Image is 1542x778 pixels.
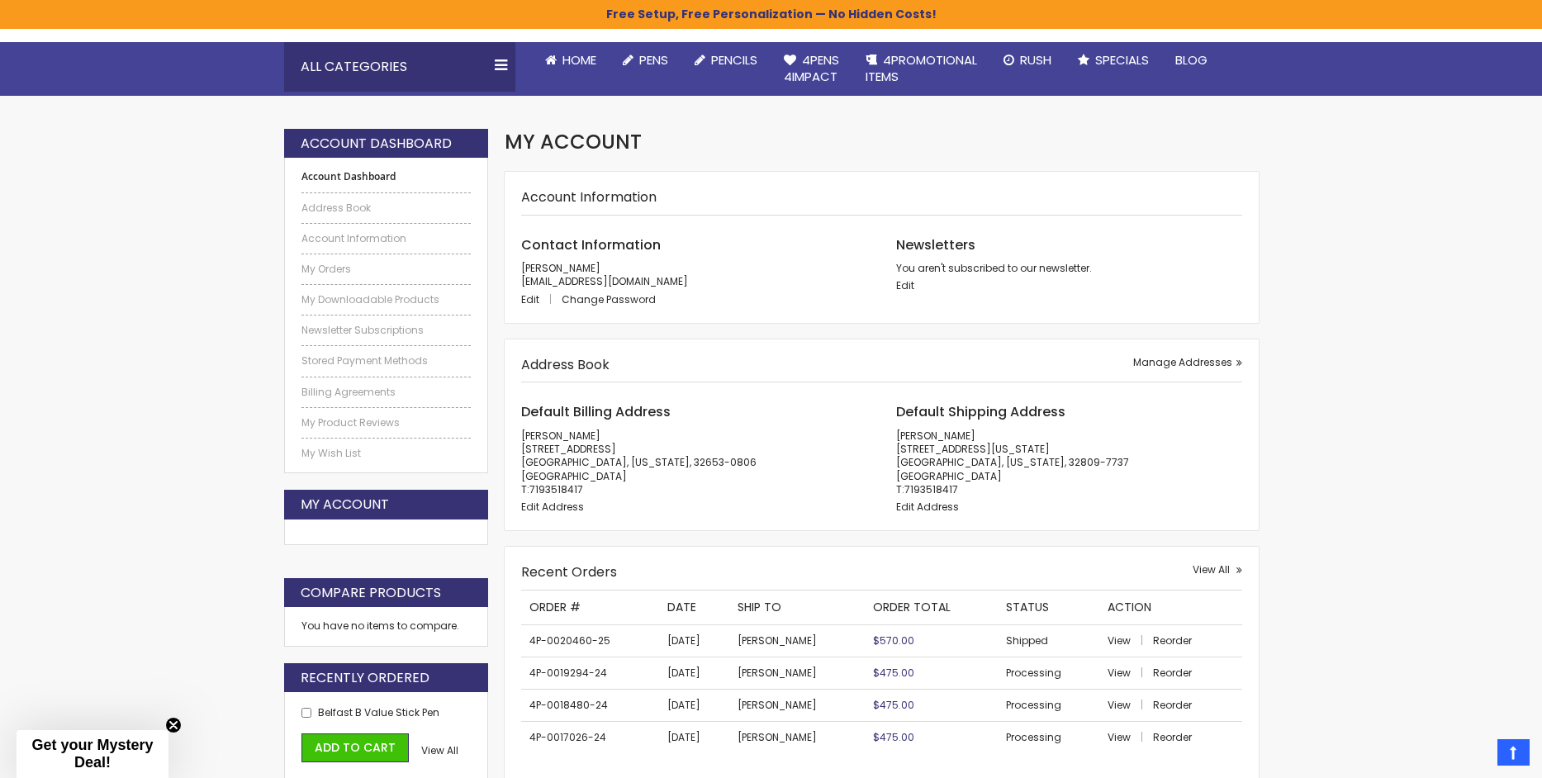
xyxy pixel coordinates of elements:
span: $475.00 [873,730,914,744]
span: View [1108,633,1131,648]
td: 4P-0019294-24 [521,657,659,689]
a: Reorder [1153,666,1192,680]
address: [PERSON_NAME] [STREET_ADDRESS] [GEOGRAPHIC_DATA], [US_STATE], 32653-0806 [GEOGRAPHIC_DATA] T: [521,429,867,496]
th: Ship To [729,591,865,624]
div: Get your Mystery Deal!Close teaser [17,730,168,778]
span: My Account [505,128,642,155]
span: Pens [639,51,668,69]
a: Reorder [1153,698,1192,712]
a: Manage Addresses [1133,356,1242,369]
strong: Recent Orders [521,562,617,581]
a: View [1108,730,1151,744]
span: 4PROMOTIONAL ITEMS [866,51,977,85]
td: [DATE] [659,624,729,657]
td: Processing [998,657,1099,689]
button: Close teaser [165,717,182,733]
a: Pencils [681,42,771,78]
th: Order # [521,591,659,624]
span: Belfast B Value Stick Pen [318,705,439,719]
p: You aren't subscribed to our newsletter. [896,262,1242,275]
td: Processing [998,690,1099,722]
strong: Account Information [521,187,657,206]
a: Change Password [562,292,656,306]
span: $570.00 [873,633,914,648]
span: $475.00 [873,698,914,712]
span: View [1108,730,1131,744]
a: My Wish List [301,447,472,460]
strong: Account Dashboard [301,170,472,183]
td: [PERSON_NAME] [729,624,865,657]
a: Edit Address [896,500,959,514]
strong: Account Dashboard [301,135,452,153]
a: View All [1193,563,1242,576]
span: $475.00 [873,666,914,680]
a: Reorder [1153,730,1192,744]
span: Reorder [1153,633,1192,648]
td: 4P-0018480-24 [521,690,659,722]
th: Order Total [865,591,998,624]
a: Edit Address [521,500,584,514]
th: Date [659,591,729,624]
a: Edit [521,292,559,306]
th: Action [1099,591,1242,624]
a: View [1108,698,1151,712]
a: My Orders [301,263,472,276]
span: Home [562,51,596,69]
span: View [1108,666,1131,680]
span: Specials [1095,51,1149,69]
a: Rush [990,42,1065,78]
a: 4PROMOTIONALITEMS [852,42,990,96]
strong: My Account [301,496,389,514]
strong: Recently Ordered [301,669,429,687]
a: 7193518417 [904,482,958,496]
span: Edit [521,292,539,306]
span: Newsletters [896,235,975,254]
a: 4Pens4impact [771,42,852,96]
span: View [1108,698,1131,712]
address: [PERSON_NAME] [STREET_ADDRESS][US_STATE] [GEOGRAPHIC_DATA], [US_STATE], 32809-7737 [GEOGRAPHIC_DA... [896,429,1242,496]
strong: Address Book [521,355,610,374]
td: 4P-0020460-25 [521,624,659,657]
a: Blog [1162,42,1221,78]
a: My Downloadable Products [301,293,472,306]
span: Get your Mystery Deal! [31,737,153,771]
p: [PERSON_NAME] [EMAIL_ADDRESS][DOMAIN_NAME] [521,262,867,288]
span: 4Pens 4impact [784,51,839,85]
span: View All [421,743,458,757]
button: Add to Cart [301,733,409,762]
td: [PERSON_NAME] [729,657,865,689]
a: Home [532,42,610,78]
th: Status [998,591,1099,624]
td: Processing [998,722,1099,754]
td: Shipped [998,624,1099,657]
span: Manage Addresses [1133,355,1232,369]
a: Specials [1065,42,1162,78]
strong: Compare Products [301,584,441,602]
td: 4P-0017026-24 [521,722,659,754]
a: Pens [610,42,681,78]
span: View All [1193,562,1230,576]
a: Top [1497,739,1530,766]
td: [DATE] [659,690,729,722]
a: Newsletter Subscriptions [301,324,472,337]
a: 7193518417 [529,482,583,496]
a: Edit [896,278,914,292]
a: Billing Agreements [301,386,472,399]
span: Default Billing Address [521,402,671,421]
td: [DATE] [659,722,729,754]
a: Address Book [301,202,472,215]
span: Rush [1020,51,1051,69]
a: View [1108,666,1151,680]
span: Add to Cart [315,739,396,756]
div: You have no items to compare. [284,607,489,646]
a: My Product Reviews [301,416,472,429]
div: All Categories [284,42,515,92]
td: [PERSON_NAME] [729,722,865,754]
td: [DATE] [659,657,729,689]
span: Pencils [711,51,757,69]
span: Default Shipping Address [896,402,1065,421]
